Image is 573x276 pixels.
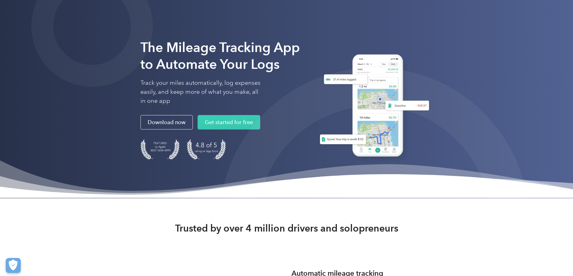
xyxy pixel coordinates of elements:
img: Badge for Featured by Apple Best New Apps [140,139,180,159]
a: Download now [140,115,193,129]
strong: The Mileage Tracking App to Automate Your Logs [140,39,300,72]
img: Everlance, mileage tracker app, expense tracking app [313,50,433,164]
strong: Trusted by over 4 million drivers and solopreneurs [175,222,398,234]
a: Get started for free [198,115,260,129]
button: Cookies Settings [6,258,21,273]
p: Track your miles automatically, log expenses easily, and keep more of what you make, all in one app [140,78,261,105]
img: 4.9 out of 5 stars on the app store [187,139,226,159]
